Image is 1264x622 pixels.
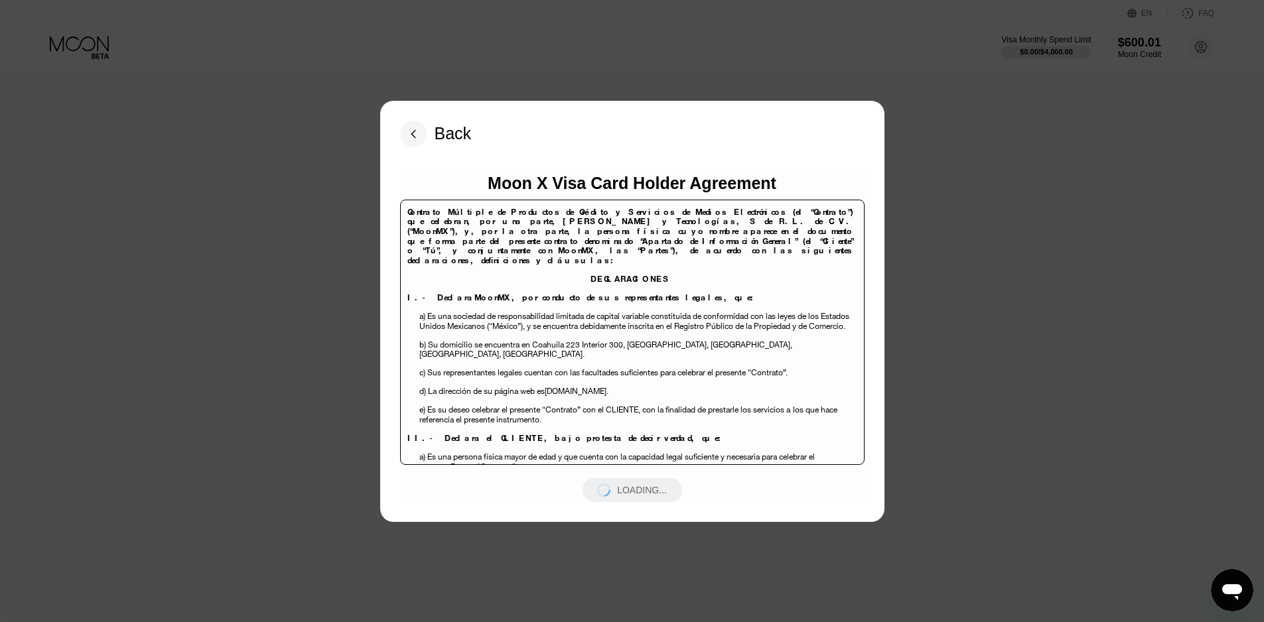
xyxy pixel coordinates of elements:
[419,451,815,472] span: a) Es una persona física mayor de edad y que cuenta con la capacidad legal suficiente y necesaria...
[419,404,837,425] span: los que hace referencia el presente instrumento.
[591,273,671,284] span: DECLARACIONES
[400,121,472,147] div: Back
[419,339,792,360] span: , [GEOGRAPHIC_DATA], [GEOGRAPHIC_DATA].
[419,404,423,415] span: e
[780,404,790,415] span: s a
[407,216,854,237] span: [PERSON_NAME] y Tecnologías, S de R.L. de C.V. (“MoonMX”),
[419,367,423,378] span: c
[407,292,474,303] span: I.- Declara
[1211,569,1253,611] iframe: Button to launch messaging window
[532,339,790,350] span: Coahuila 223 Interior 300, [GEOGRAPHIC_DATA], [GEOGRAPHIC_DATA]
[558,245,595,256] span: MoonMX
[474,292,512,303] span: MoonMX
[419,339,530,350] span: b) Su domicilio se encuentra en
[545,385,608,397] span: [DOMAIN_NAME].
[407,225,854,256] span: y, por la otra parte, la persona física cuyo nombre aparece en el documento que forma parte del p...
[424,385,545,397] span: ) La dirección de su página web es
[419,385,424,397] span: d
[512,292,756,303] span: , por conducto de sus representantes legales, que:
[423,367,788,378] span: ) Sus representantes legales cuentan con las facultades suficientes para celebrar el presente “Co...
[435,124,472,143] div: Back
[407,432,724,444] span: II.- Declara el CLIENTE, bajo protesta de decir verdad, que:
[423,404,780,415] span: ) Es su deseo celebrar el presente “Contrato” con el CLIENTE, con la finalidad de prestarle los s...
[488,174,776,193] div: Moon X Visa Card Holder Agreement
[419,310,849,332] span: a) Es una sociedad de responsabilidad limitada de capital variable constituida de conformidad con...
[407,245,854,266] span: , las “Partes”), de acuerdo con las siguientes declaraciones, definiciones y cláusulas:
[407,206,853,227] span: Contrato Múltiple de Productos de Crédito y Servicios de Medios Electrónicos (el “Contrato”) que ...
